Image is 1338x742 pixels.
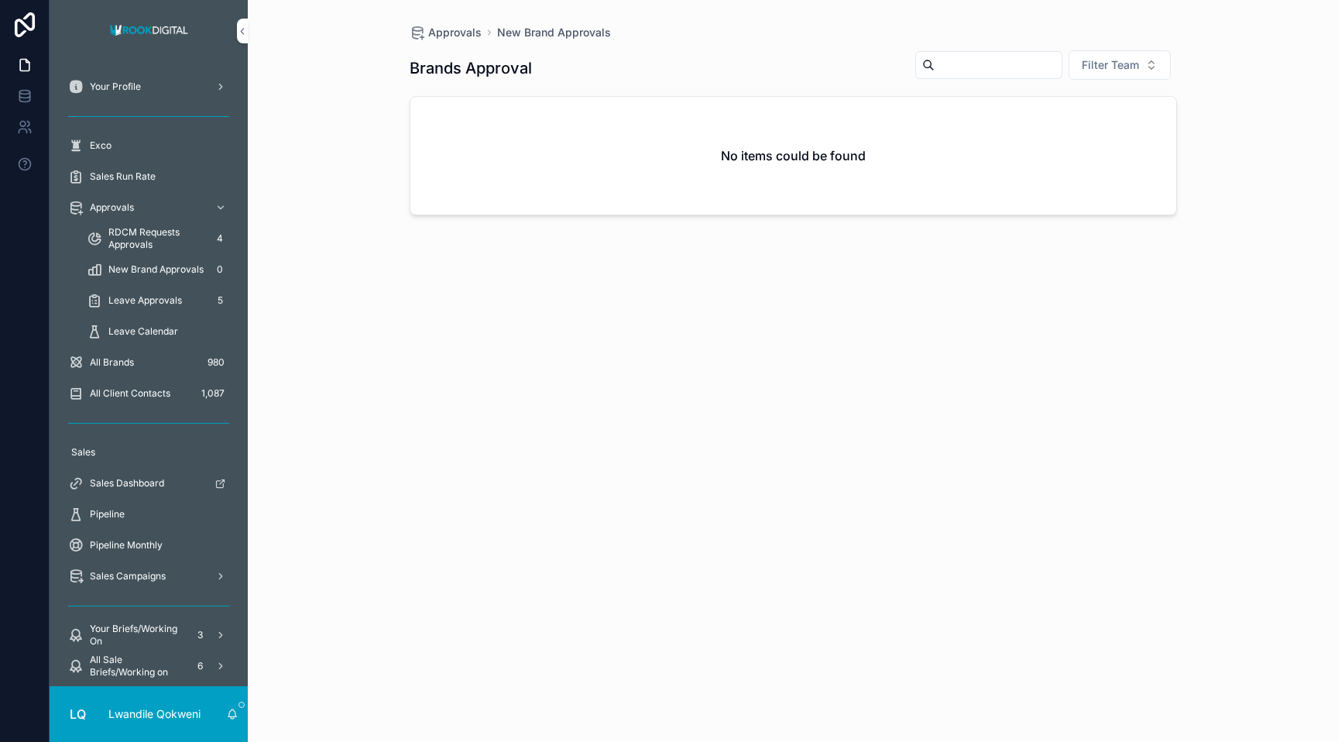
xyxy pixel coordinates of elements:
span: Pipeline [90,508,125,520]
p: Lwandile Qokweni [108,706,201,722]
span: Filter Team [1082,57,1139,73]
img: App logo [105,19,193,43]
a: New Brand Approvals0 [77,256,238,283]
a: Sales [59,438,238,466]
div: 4 [211,229,229,248]
a: Your Briefs/Working On3 [59,621,238,649]
a: All Brands980 [59,349,238,376]
span: Sales [71,446,95,459]
span: RDCM Requests Approvals [108,226,204,251]
button: Select Button [1069,50,1171,80]
span: All Brands [90,356,134,369]
span: Your Briefs/Working On [90,623,184,648]
a: Your Profile [59,73,238,101]
span: Approvals [428,25,482,40]
a: Sales Run Rate [59,163,238,191]
span: Sales Dashboard [90,477,164,490]
span: Leave Approvals [108,294,182,307]
span: Sales Campaigns [90,570,166,582]
a: Approvals [410,25,482,40]
span: Leave Calendar [108,325,178,338]
a: Leave Approvals5 [77,287,238,314]
a: Pipeline Monthly [59,531,238,559]
span: Approvals [90,201,134,214]
div: 1,087 [197,384,229,403]
span: Sales Run Rate [90,170,156,183]
span: Pipeline Monthly [90,539,163,551]
div: 5 [211,291,229,310]
div: 6 [190,657,209,675]
a: Exco [59,132,238,160]
span: New Brand Approvals [108,263,204,276]
a: Approvals [59,194,238,222]
div: 3 [190,626,209,644]
div: 0 [211,260,229,279]
span: LQ [70,705,86,723]
a: RDCM Requests Approvals4 [77,225,238,252]
span: Exco [90,139,111,152]
a: All Client Contacts1,087 [59,380,238,407]
a: Sales Campaigns [59,562,238,590]
span: Your Profile [90,81,141,93]
div: scrollable content [50,62,248,686]
span: All Client Contacts [90,387,170,400]
span: All Sale Briefs/Working on [90,654,184,678]
a: Sales Dashboard [59,469,238,497]
a: All Sale Briefs/Working on6 [59,652,238,680]
div: 980 [203,353,229,372]
h1: Brands Approval [410,57,532,79]
a: Pipeline [59,500,238,528]
a: New Brand Approvals [497,25,611,40]
h2: No items could be found [721,146,866,165]
a: Leave Calendar [77,318,238,345]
